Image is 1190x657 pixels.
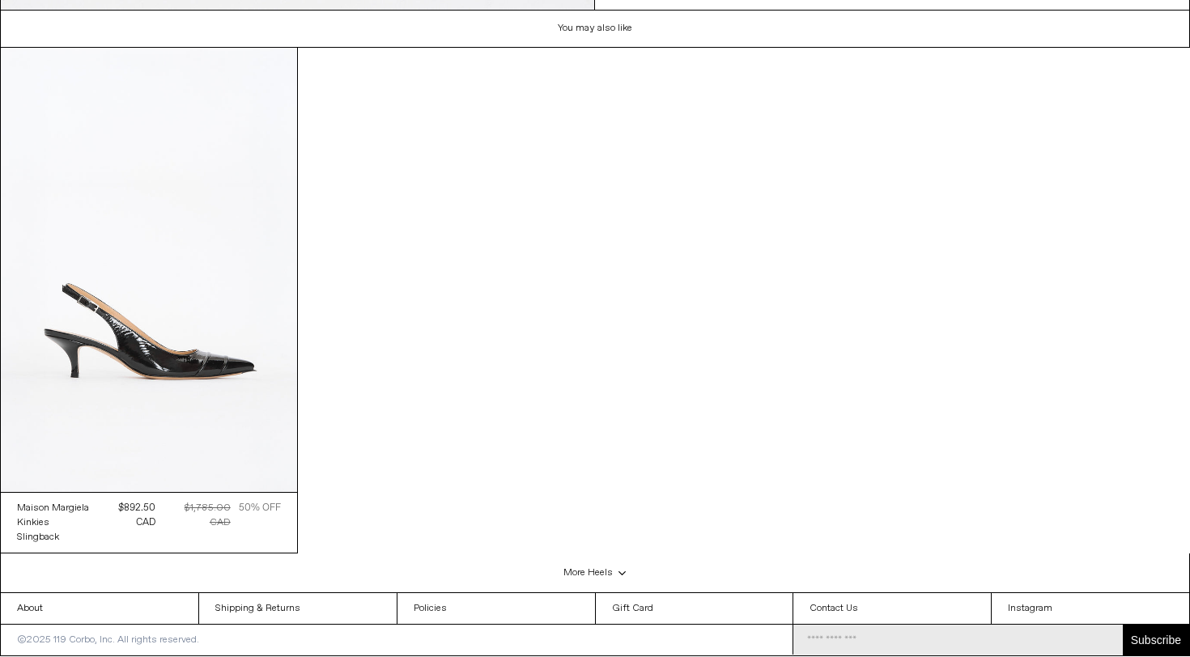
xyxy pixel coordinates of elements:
[596,593,793,624] a: Gift Card
[239,501,281,515] div: 50% OFF
[17,516,59,545] div: Kinkies Slingback
[1,11,1190,47] h1: You may also like
[397,593,595,624] a: Policies
[793,593,991,624] a: Contact Us
[1,48,297,492] img: Maison Margiela Kinkies Slingback
[17,515,91,545] a: Kinkies Slingback
[100,501,155,530] div: $892.50 CAD
[17,502,89,515] div: Maison Margiela
[1123,625,1189,655] button: Subscribe
[164,501,231,530] div: $1,785.00 CAD
[199,593,397,624] a: Shipping & Returns
[793,625,1123,655] input: Email Address
[992,593,1189,624] a: Instagram
[1,553,1190,593] div: More Heels
[17,501,91,515] a: Maison Margiela
[1,593,198,624] a: About
[1,625,215,655] p: ©2025 119 Corbo, Inc. All rights reserved.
